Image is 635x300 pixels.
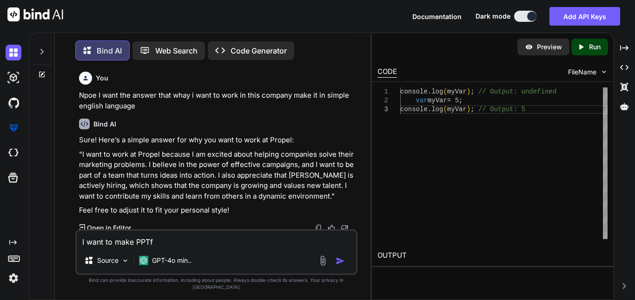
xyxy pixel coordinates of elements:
[428,97,447,104] span: myVar
[568,67,596,77] span: FileName
[87,223,131,233] p: Open in Editor
[155,45,198,56] p: Web Search
[447,106,467,113] span: myVar
[97,45,122,56] p: Bind AI
[459,97,463,104] span: ;
[79,205,356,216] p: Feel free to adjust it to fit your personal style!
[428,88,431,95] span: .
[79,135,356,146] p: Sure! Here’s a simple answer for why you want to work at Propel:
[470,106,474,113] span: ;
[478,88,556,95] span: // Output: undefined
[315,224,322,232] img: copy
[77,231,356,247] textarea: I want to make PPTf
[467,106,470,113] span: )
[79,149,356,202] p: "I want to work at Propel because I am excited about helping companies solve their marketing prob...
[97,256,119,265] p: Source
[443,88,447,95] span: (
[525,43,533,51] img: preview
[7,7,63,21] img: Bind AI
[400,106,428,113] span: console
[121,257,129,265] img: Pick Models
[412,13,462,20] span: Documentation
[139,256,148,265] img: GPT-4o mini
[336,256,345,266] img: icon
[6,270,21,286] img: settings
[443,106,447,113] span: (
[470,88,474,95] span: ;
[377,87,388,96] div: 1
[377,67,397,78] div: CODE
[317,255,328,266] img: attachment
[328,224,335,232] img: like
[478,106,525,113] span: // Output: 5
[79,90,356,111] p: Npoe I want the answer that whay i want to work in this company make it in simple english language
[6,145,21,161] img: cloudideIcon
[231,45,287,56] p: Code Generator
[6,95,21,111] img: githubDark
[93,120,116,129] h6: Bind AI
[455,97,459,104] span: 5
[75,277,357,291] p: Bind can provide inaccurate information, including about people. Always double-check its answers....
[372,245,614,267] h2: OUTPUT
[96,73,108,83] h6: You
[377,105,388,114] div: 3
[431,88,443,95] span: log
[6,70,21,86] img: darkAi-studio
[476,12,510,21] span: Dark mode
[447,88,467,95] span: myVar
[412,12,462,21] button: Documentation
[400,88,428,95] span: console
[537,42,562,52] p: Preview
[447,97,451,104] span: =
[341,224,348,232] img: dislike
[431,106,443,113] span: log
[589,42,601,52] p: Run
[377,96,388,105] div: 2
[549,7,620,26] button: Add API Keys
[600,68,608,76] img: chevron down
[416,97,428,104] span: var
[467,88,470,95] span: )
[152,256,192,265] p: GPT-4o min..
[428,106,431,113] span: .
[6,45,21,60] img: darkChat
[6,120,21,136] img: premium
